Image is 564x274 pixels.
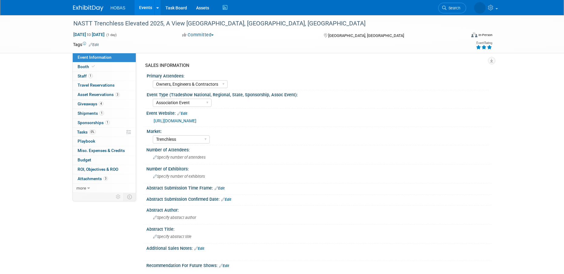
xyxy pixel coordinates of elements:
[73,32,105,37] span: [DATE] [DATE]
[146,225,491,232] div: Abstract Title:
[113,193,124,201] td: Personalize Event Tab Strip
[78,55,112,60] span: Event Information
[78,64,96,69] span: Booth
[73,184,136,193] a: more
[146,206,491,213] div: Abstract Author:
[73,100,136,109] a: Giveaways4
[476,41,492,45] div: Event Rating
[180,32,216,38] button: Committed
[99,101,103,106] span: 4
[73,5,103,11] img: ExhibitDay
[219,264,229,268] a: Edit
[78,167,118,172] span: ROI, Objectives & ROO
[147,127,489,134] div: Market:
[146,145,491,153] div: Number of Attendees:
[78,120,110,125] span: Sponsorships
[73,174,136,183] a: Attachments3
[78,148,125,153] span: Misc. Expenses & Credits
[153,215,196,220] span: Specify abstract author
[73,81,136,90] a: Travel Reservations
[145,62,487,69] div: SALES INFORMATION
[73,72,136,81] a: Staff1
[147,90,489,98] div: Event Type (Tradeshow National, Regional, State, Sponsorship, Assoc Event):
[73,62,136,71] a: Booth
[215,186,225,190] a: Edit
[105,120,110,125] span: 1
[73,118,136,127] a: Sponsorships1
[77,130,96,134] span: Tasks
[153,174,205,179] span: Specify number of exhibitors
[106,33,117,37] span: (1 day)
[92,65,95,68] i: Booth reservation complete
[73,109,136,118] a: Shipments1
[78,101,103,106] span: Giveaways
[73,156,136,165] a: Budget
[153,155,205,160] span: Specify number of attendees
[88,74,93,78] span: 1
[154,118,196,123] a: [URL][DOMAIN_NAME]
[146,195,491,203] div: Abstract Submission Confirmed Date:
[146,164,491,172] div: Number of Exhibitors:
[78,111,104,116] span: Shipments
[153,234,192,239] span: Specify abstract title
[73,128,136,137] a: Tasks0%
[103,176,108,181] span: 3
[73,146,136,155] a: Misc. Expenses & Credits
[194,246,204,251] a: Edit
[146,183,491,191] div: Abstract Submission Time Frame:
[221,197,231,202] a: Edit
[89,130,96,134] span: 0%
[73,41,99,48] td: Tags
[147,71,489,79] div: Primary Attendees:
[146,261,491,269] div: Recommendation For Future Shows:
[328,33,404,38] span: [GEOGRAPHIC_DATA], [GEOGRAPHIC_DATA]
[78,74,93,78] span: Staff
[474,2,486,14] img: Lia Chowdhury
[78,176,108,181] span: Attachments
[71,18,457,29] div: NASTT Trenchless Elevated 2025, A View [GEOGRAPHIC_DATA], [GEOGRAPHIC_DATA], [GEOGRAPHIC_DATA]
[177,111,187,116] a: Edit
[471,32,477,37] img: Format-Inperson.png
[73,137,136,146] a: Playbook
[73,53,136,62] a: Event Information
[78,92,120,97] span: Asset Reservations
[146,109,491,117] div: Event Website:
[478,33,492,37] div: In-Person
[446,6,460,10] span: Search
[78,83,115,87] span: Travel Reservations
[73,90,136,99] a: Asset Reservations3
[430,31,493,41] div: Event Format
[123,193,136,201] td: Toggle Event Tabs
[111,5,125,10] span: HOBAS
[78,139,95,144] span: Playbook
[78,157,91,162] span: Budget
[76,186,86,190] span: more
[73,165,136,174] a: ROI, Objectives & ROO
[146,244,491,252] div: Additional Sales Notes:
[89,43,99,47] a: Edit
[86,32,92,37] span: to
[115,92,120,97] span: 3
[99,111,104,115] span: 1
[438,3,466,13] a: Search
